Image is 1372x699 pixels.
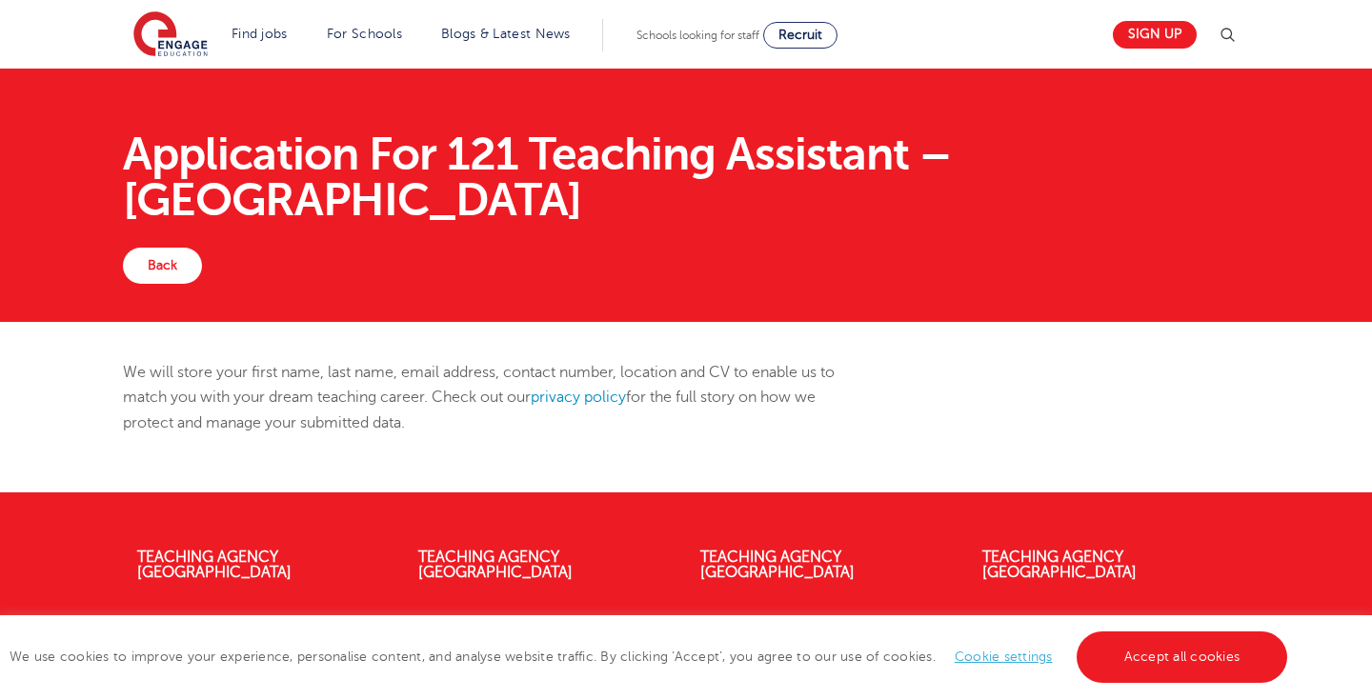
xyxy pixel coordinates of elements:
span: Schools looking for staff [636,29,759,42]
span: We use cookies to improve your experience, personalise content, and analyse website traffic. By c... [10,649,1292,664]
a: For Schools [327,27,402,41]
a: privacy policy [531,389,626,406]
a: Accept all cookies [1077,631,1288,683]
a: Teaching Agency [GEOGRAPHIC_DATA] [137,549,292,581]
a: Recruit [763,22,837,49]
a: Blogs & Latest News [441,27,571,41]
h1: Application For 121 Teaching Assistant – [GEOGRAPHIC_DATA] [123,131,1250,223]
a: Teaching Agency [GEOGRAPHIC_DATA] [418,549,573,581]
a: Teaching Agency [GEOGRAPHIC_DATA] [982,549,1137,581]
a: Sign up [1113,21,1197,49]
img: Engage Education [133,11,208,59]
a: Back [123,248,202,284]
a: Find jobs [232,27,288,41]
a: Cookie settings [955,649,1053,664]
span: Recruit [778,28,822,42]
a: Teaching Agency [GEOGRAPHIC_DATA] [700,549,855,581]
p: We will store your first name, last name, email address, contact number, location and CV to enabl... [123,360,865,435]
